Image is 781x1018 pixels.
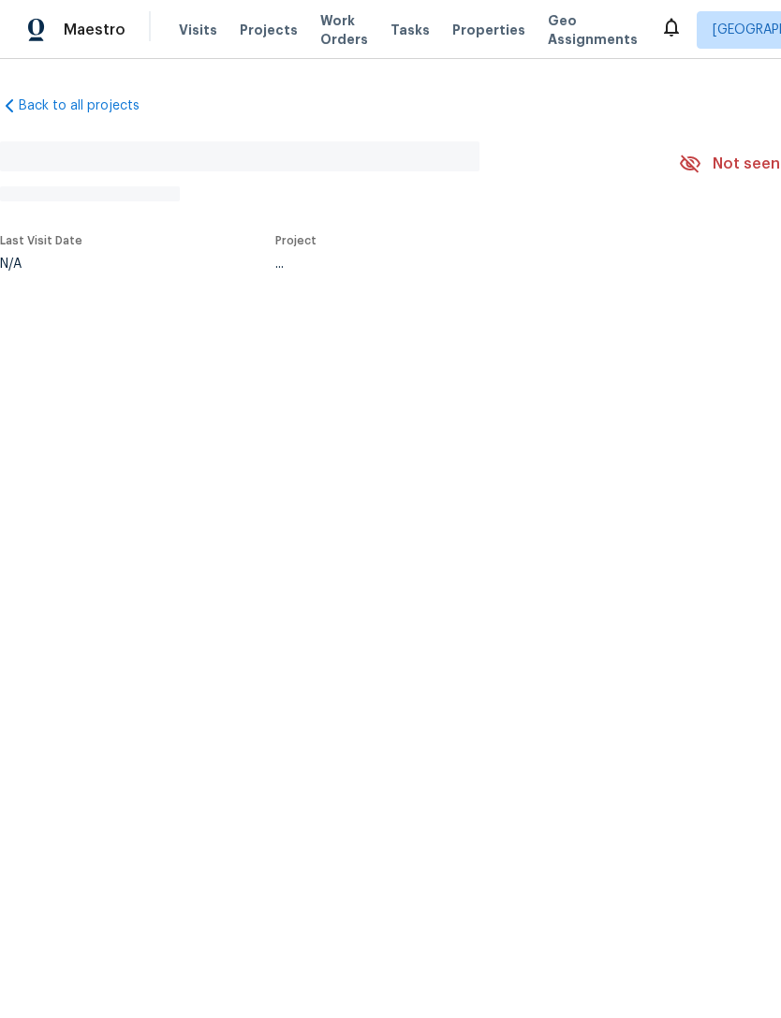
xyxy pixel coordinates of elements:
[179,21,217,39] span: Visits
[452,21,525,39] span: Properties
[548,11,638,49] span: Geo Assignments
[275,235,317,246] span: Project
[320,11,368,49] span: Work Orders
[390,23,430,37] span: Tasks
[64,21,125,39] span: Maestro
[275,258,635,271] div: ...
[240,21,298,39] span: Projects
